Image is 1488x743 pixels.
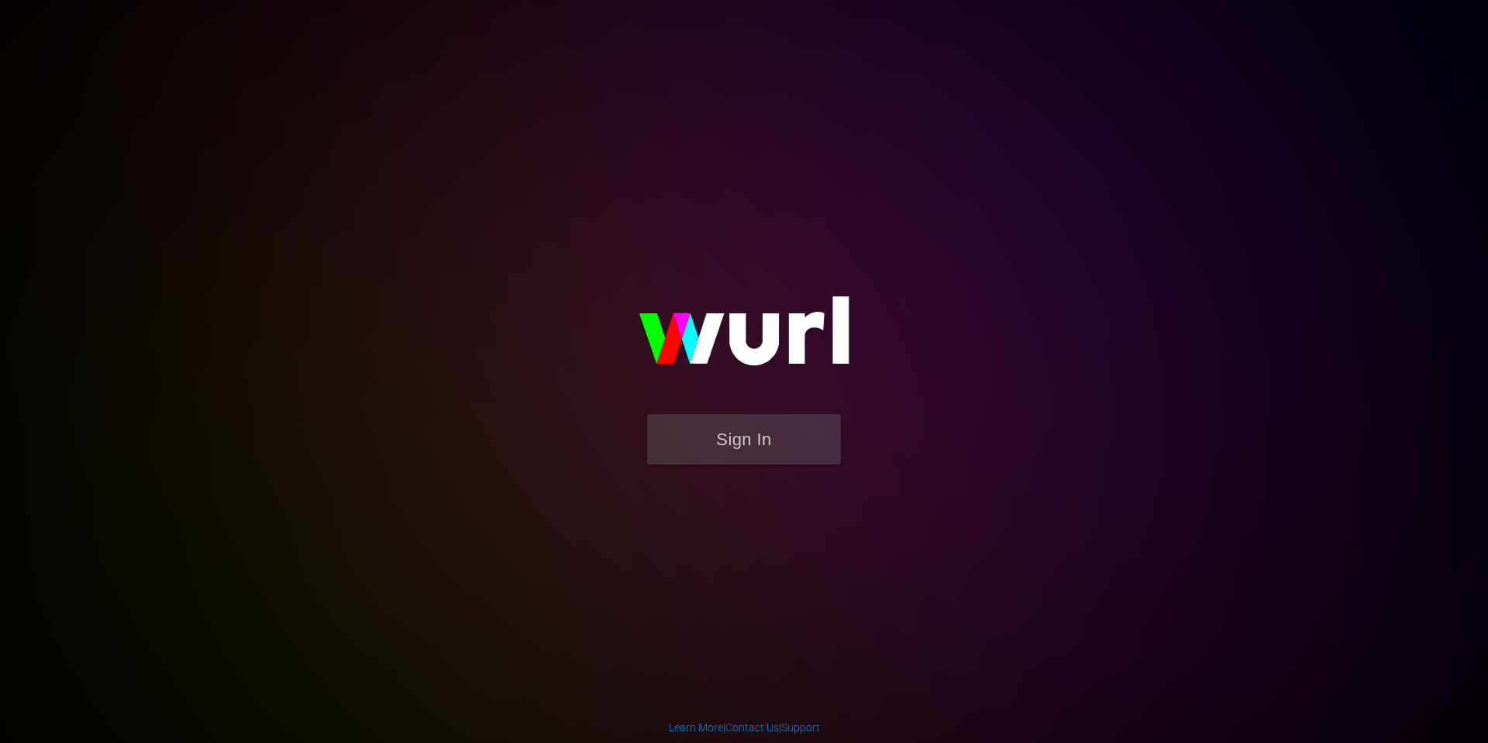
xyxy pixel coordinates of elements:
a: Learn More [669,721,723,734]
a: Support [781,721,820,734]
button: Sign In [647,414,841,465]
img: wurl-logo-on-black-223613ac3d8ba8fe6dc639794a292ebdb59501304c7dfd60c99c58986ef67473.svg [589,263,899,413]
a: Contact Us [725,721,779,734]
div: | | [669,720,820,735]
